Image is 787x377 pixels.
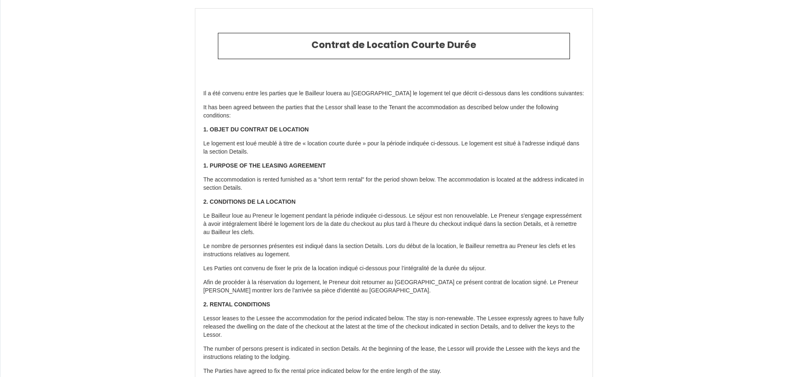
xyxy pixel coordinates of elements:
p: Afin de procéder à la réservation du logement, le Preneur doit retourner au [GEOGRAPHIC_DATA] ce ... [204,278,584,295]
strong: 2. RENTAL CONDITIONS [204,301,270,308]
p: Il a été convenu entre les parties que le Bailleur louera au [GEOGRAPHIC_DATA] le logement tel qu... [204,90,584,98]
p: Le Bailleur loue au Preneur le logement pendant la période indiquée ci-dessous. Le séjour est non... [204,212,584,237]
h2: Contrat de Location Courte Durée [224,39,563,51]
p: Le logement est loué meublé à titre de « location courte durée » pour la période indiquée ci-dess... [204,140,584,156]
strong: 1. PURPOSE OF THE LEASING AGREEMENT [204,162,326,169]
p: Le nombre de personnes présentes est indiqué dans la section Details. Lors du début de la locatio... [204,242,584,259]
strong: 1. OBJET DU CONTRAT DE LOCATION [204,126,309,133]
p: The accommodation is rented furnished as a "short term rental" for the period shown below. The ac... [204,176,584,192]
p: Lessor leases to the Lessee the accommodation for the period indicated below. The stay is non-ren... [204,315,584,339]
p: The number of persons present is indicated in section Details. At the beginning of the lease, the... [204,345,584,361]
p: The Parties have agreed to fix the rental price indicated below for the entire length of the stay. [204,367,584,375]
p: Les Parties ont convenu de fixer le prix de la location indiqué ci-dessous pour l’intégralité de ... [204,264,584,273]
p: It has been agreed between the parties that the Lessor shall lease to the Tenant the accommodatio... [204,103,584,120]
strong: 2. CONDITIONS DE LA LOCATION [204,198,296,205]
